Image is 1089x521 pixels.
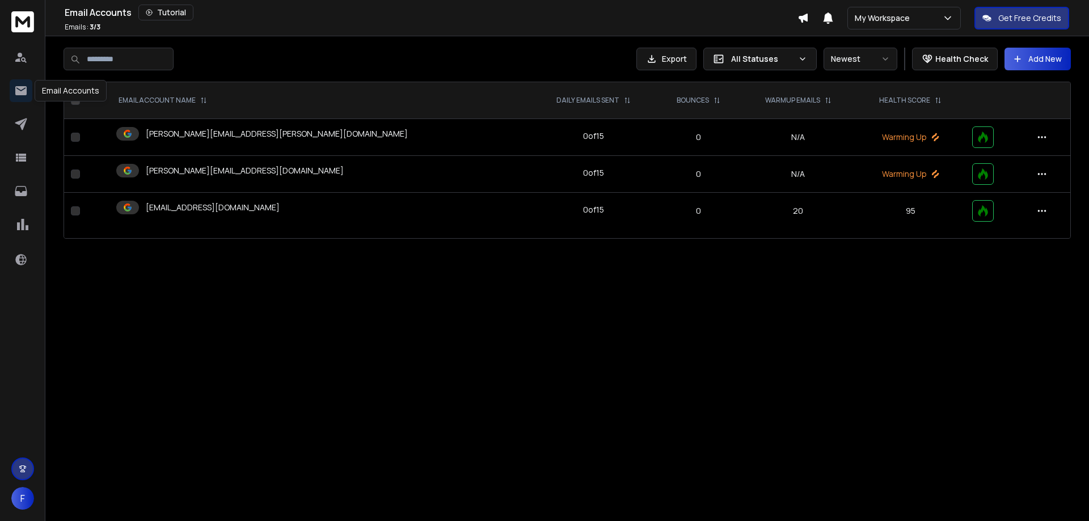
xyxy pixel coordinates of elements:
button: Add New [1004,48,1071,70]
td: N/A [741,119,856,156]
p: Warming Up [863,132,959,143]
span: 3 / 3 [90,22,100,32]
button: Health Check [912,48,998,70]
p: HEALTH SCORE [879,96,930,105]
p: All Statuses [731,53,793,65]
div: EMAIL ACCOUNT NAME [119,96,207,105]
div: 0 of 15 [583,130,604,142]
iframe: Intercom live chat [1048,482,1075,509]
p: Warming Up [863,168,959,180]
td: 95 [856,193,965,230]
div: Email Accounts [65,5,797,20]
p: DAILY EMAILS SENT [556,96,619,105]
button: F [11,487,34,510]
p: [PERSON_NAME][EMAIL_ADDRESS][DOMAIN_NAME] [146,165,344,176]
p: 0 [664,168,734,180]
button: Export [636,48,697,70]
p: BOUNCES [677,96,709,105]
button: Get Free Credits [974,7,1069,29]
p: 0 [664,205,734,217]
button: Newest [824,48,897,70]
div: 0 of 15 [583,167,604,179]
p: Get Free Credits [998,12,1061,24]
td: 20 [741,193,856,230]
p: WARMUP EMAILS [765,96,820,105]
p: Health Check [935,53,988,65]
p: Emails : [65,23,100,32]
p: [PERSON_NAME][EMAIL_ADDRESS][PERSON_NAME][DOMAIN_NAME] [146,128,408,139]
p: My Workspace [855,12,914,24]
p: [EMAIL_ADDRESS][DOMAIN_NAME] [146,202,280,213]
div: 0 of 15 [583,204,604,215]
div: Email Accounts [35,80,107,101]
button: Tutorial [138,5,193,20]
td: N/A [741,156,856,193]
p: 0 [664,132,734,143]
